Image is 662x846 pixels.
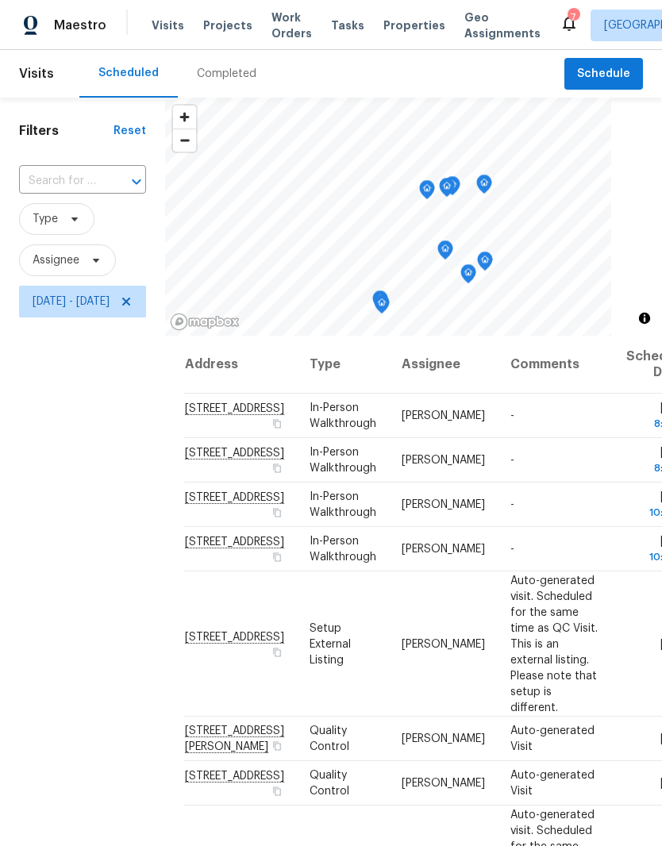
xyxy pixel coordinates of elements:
button: Copy Address [270,461,284,475]
div: Map marker [419,180,435,205]
button: Zoom in [173,106,196,129]
span: [PERSON_NAME] [402,544,485,555]
span: Auto-generated visit. Scheduled for the same time as QC Visit. This is an external listing. Pleas... [510,575,598,713]
div: Reset [114,123,146,139]
span: Setup External Listing [310,622,351,665]
span: Schedule [577,64,630,84]
span: Work Orders [271,10,312,41]
input: Search for an address... [19,169,102,194]
span: Properties [383,17,445,33]
span: In-Person Walkthrough [310,402,376,429]
div: Map marker [477,252,493,276]
span: - [510,499,514,510]
span: Tasks [331,20,364,31]
div: Scheduled [98,65,159,81]
span: - [510,410,514,421]
th: Address [184,336,297,394]
button: Copy Address [270,506,284,520]
h1: Filters [19,123,114,139]
span: [PERSON_NAME] [402,410,485,421]
div: Map marker [460,264,476,289]
button: Copy Address [270,417,284,431]
span: Auto-generated Visit [510,770,595,797]
span: Quality Control [310,725,349,752]
div: Map marker [439,178,455,202]
span: Visits [19,56,54,91]
div: Map marker [437,240,453,265]
div: 7 [568,10,579,25]
div: Map marker [476,175,492,199]
span: In-Person Walkthrough [310,536,376,563]
button: Copy Address [270,739,284,753]
div: Map marker [374,294,390,319]
span: [PERSON_NAME] [402,733,485,744]
span: Maestro [54,17,106,33]
th: Assignee [389,336,498,394]
button: Copy Address [270,550,284,564]
div: Completed [197,66,256,82]
th: Type [297,336,389,394]
span: [DATE] - [DATE] [33,294,110,310]
th: Comments [498,336,614,394]
button: Zoom out [173,129,196,152]
span: Auto-generated Visit [510,725,595,752]
span: Assignee [33,252,79,268]
canvas: Map [165,98,611,336]
a: Mapbox homepage [170,313,240,331]
button: Toggle attribution [635,309,654,328]
div: Map marker [372,290,388,315]
span: [PERSON_NAME] [402,778,485,789]
div: Map marker [445,176,460,201]
span: Toggle attribution [640,310,649,327]
button: Copy Address [270,644,284,659]
span: - [510,455,514,466]
button: Open [125,171,148,193]
span: Quality Control [310,770,349,797]
button: Schedule [564,58,643,90]
span: Type [33,211,58,227]
span: Visits [152,17,184,33]
span: Projects [203,17,252,33]
span: - [510,544,514,555]
span: In-Person Walkthrough [310,447,376,474]
span: [PERSON_NAME] [402,455,485,466]
span: Geo Assignments [464,10,541,41]
span: [PERSON_NAME] [402,638,485,649]
span: [PERSON_NAME] [402,499,485,510]
button: Copy Address [270,784,284,798]
span: In-Person Walkthrough [310,491,376,518]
